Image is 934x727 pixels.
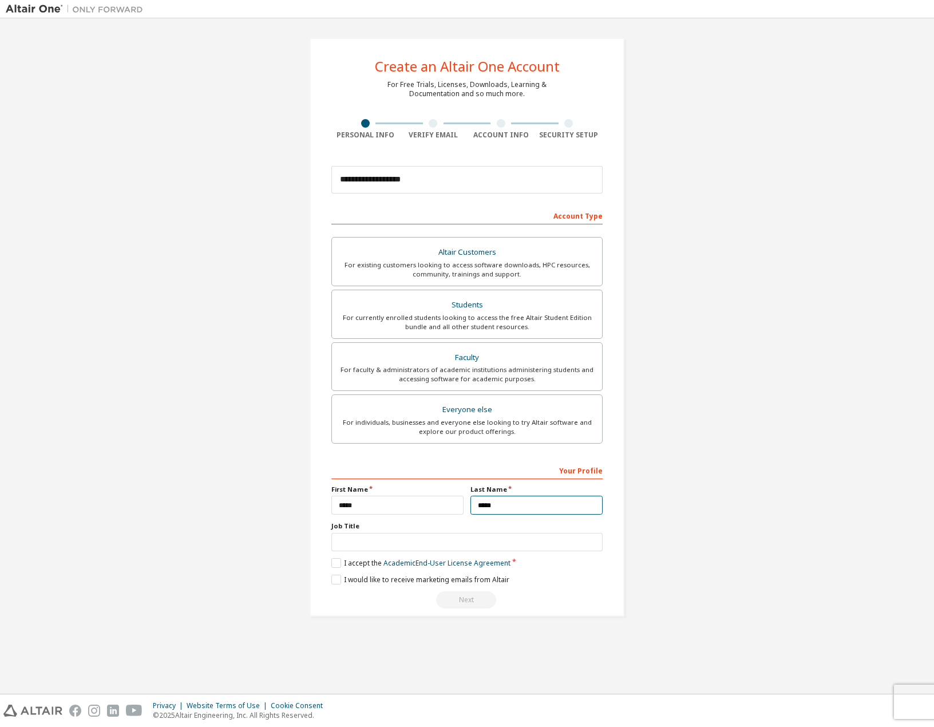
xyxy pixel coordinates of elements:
[331,461,603,479] div: Your Profile
[331,591,603,609] div: Read and acccept EULA to continue
[339,297,595,313] div: Students
[467,131,535,140] div: Account Info
[339,350,595,366] div: Faculty
[470,485,603,494] label: Last Name
[387,80,547,98] div: For Free Trials, Licenses, Downloads, Learning & Documentation and so much more.
[375,60,560,73] div: Create an Altair One Account
[339,260,595,279] div: For existing customers looking to access software downloads, HPC resources, community, trainings ...
[153,710,330,720] p: © 2025 Altair Engineering, Inc. All Rights Reserved.
[107,705,119,717] img: linkedin.svg
[339,244,595,260] div: Altair Customers
[3,705,62,717] img: altair_logo.svg
[6,3,149,15] img: Altair One
[331,575,509,584] label: I would like to receive marketing emails from Altair
[331,521,603,531] label: Job Title
[339,313,595,331] div: For currently enrolled students looking to access the free Altair Student Edition bundle and all ...
[399,131,468,140] div: Verify Email
[187,701,271,710] div: Website Terms of Use
[271,701,330,710] div: Cookie Consent
[69,705,81,717] img: facebook.svg
[339,365,595,384] div: For faculty & administrators of academic institutions administering students and accessing softwa...
[153,701,187,710] div: Privacy
[383,558,510,568] a: Academic End-User License Agreement
[331,485,464,494] label: First Name
[339,418,595,436] div: For individuals, businesses and everyone else looking to try Altair software and explore our prod...
[331,206,603,224] div: Account Type
[535,131,603,140] div: Security Setup
[331,131,399,140] div: Personal Info
[88,705,100,717] img: instagram.svg
[331,558,510,568] label: I accept the
[339,402,595,418] div: Everyone else
[126,705,143,717] img: youtube.svg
